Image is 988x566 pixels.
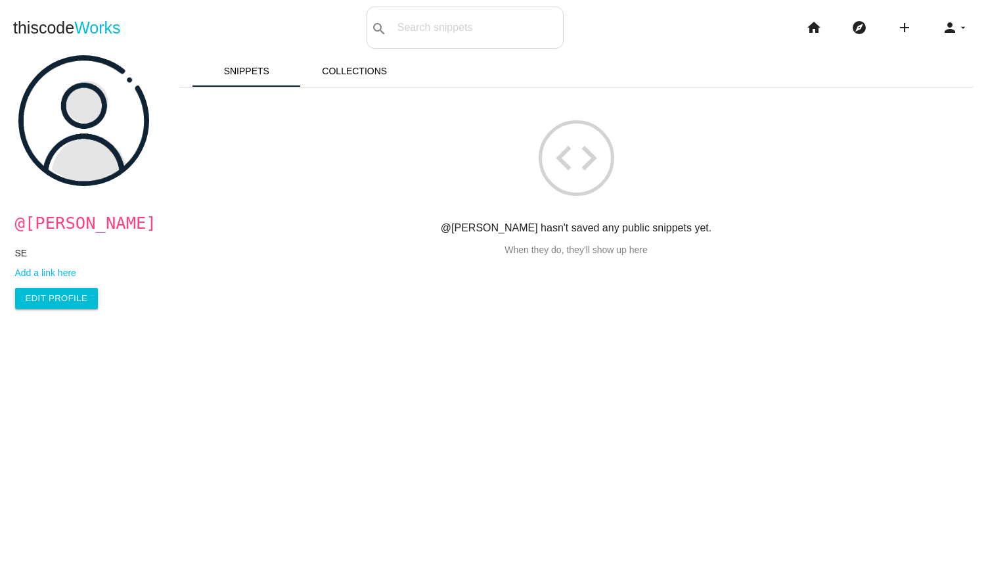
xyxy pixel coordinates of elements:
[15,248,166,258] p: SE
[192,55,301,87] a: Snippets
[179,245,973,255] p: When they do, they'll show up here
[13,7,121,49] a: thiscodeWorks
[391,14,563,41] input: Search snippets
[806,7,822,49] i: home
[897,7,912,49] i: add
[15,214,166,232] h1: @[PERSON_NAME]
[74,18,120,37] span: Works
[958,7,968,49] i: arrow_drop_down
[15,288,99,309] a: Edit Profile
[301,55,409,87] a: Collections
[18,55,149,186] img: user.png
[942,7,958,49] i: person
[539,120,614,196] i: code
[15,268,166,278] a: Add a link here
[851,7,867,49] i: explore
[371,8,387,50] i: search
[441,222,711,233] strong: @[PERSON_NAME] hasn't saved any public snippets yet.
[367,7,391,48] button: search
